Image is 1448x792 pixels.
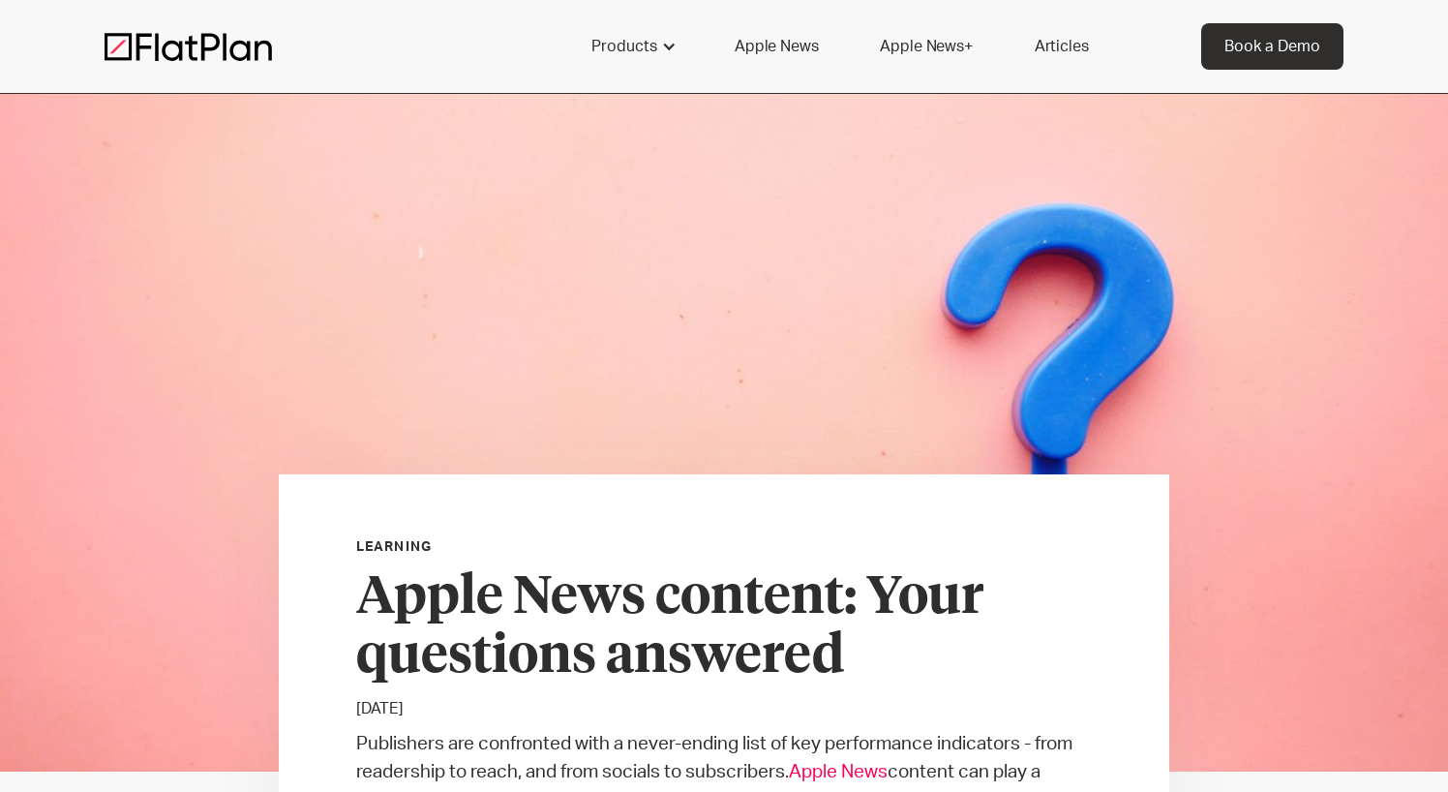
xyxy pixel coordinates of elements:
a: Apple News [711,23,841,70]
div: Book a Demo [1224,35,1320,58]
div: Products [568,23,696,70]
a: Articles [1011,23,1112,70]
h3: Apple News content: Your questions answered [356,569,1092,687]
a: Apple News+ [857,23,995,70]
div: Products [591,35,657,58]
div: Learning [356,536,432,558]
a: Apple News [789,763,888,781]
a: Book a Demo [1201,23,1343,70]
p: [DATE] [356,697,1092,720]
